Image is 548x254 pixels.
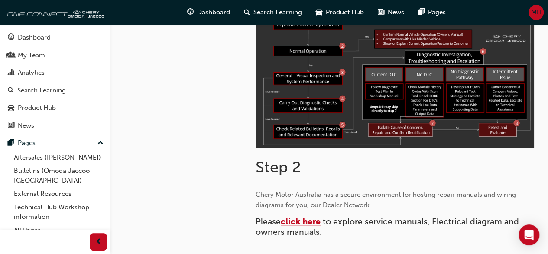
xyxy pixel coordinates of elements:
span: pages-icon [418,7,425,18]
span: car-icon [8,104,14,112]
a: pages-iconPages [411,3,453,21]
span: Chery Motor Australia has a secure environment for hosting repair manuals and wiring diagrams for... [256,191,518,209]
img: oneconnect [4,3,104,21]
a: News [3,118,107,134]
span: Dashboard [197,7,230,17]
button: Pages [3,135,107,151]
span: guage-icon [8,34,14,42]
span: to explore service manuals, Electrical diagram and owners manuals. [256,217,521,237]
span: Product Hub [326,7,364,17]
span: chart-icon [8,69,14,77]
span: MH [531,7,542,17]
span: Pages [428,7,446,17]
button: DashboardMy TeamAnalyticsSearch LearningProduct HubNews [3,28,107,135]
a: Analytics [3,65,107,81]
span: search-icon [244,7,250,18]
span: Search Learning [253,7,302,17]
a: External Resources [10,187,107,201]
span: News [388,7,404,17]
div: Product Hub [18,103,56,113]
a: Technical Hub Workshop information [10,201,107,224]
div: Search Learning [17,86,66,96]
a: click here [281,217,321,227]
div: Dashboard [18,33,51,43]
span: prev-icon [95,237,102,247]
a: news-iconNews [371,3,411,21]
span: people-icon [8,52,14,59]
span: Step 2 [256,158,301,176]
a: My Team [3,47,107,63]
a: Product Hub [3,100,107,116]
span: news-icon [8,122,14,130]
a: All Pages [10,224,107,237]
div: News [18,121,34,131]
span: pages-icon [8,139,14,147]
span: guage-icon [187,7,194,18]
div: Open Intercom Messenger [519,224,539,245]
a: guage-iconDashboard [180,3,237,21]
div: Analytics [18,68,45,78]
span: up-icon [97,138,104,149]
div: Pages [18,138,36,148]
span: car-icon [316,7,322,18]
span: news-icon [378,7,384,18]
span: Please [256,217,281,227]
a: car-iconProduct Hub [309,3,371,21]
a: Aftersales ([PERSON_NAME]) [10,151,107,165]
div: My Team [18,50,45,60]
a: Dashboard [3,30,107,46]
button: MH [529,5,544,20]
a: Bulletins (Omoda Jaecoo - [GEOGRAPHIC_DATA]) [10,164,107,187]
span: search-icon [8,87,14,95]
a: Search Learning [3,82,107,99]
a: search-iconSearch Learning [237,3,309,21]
